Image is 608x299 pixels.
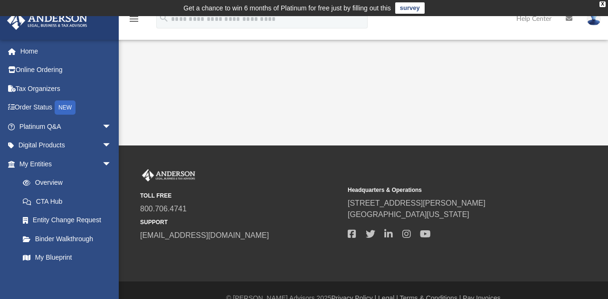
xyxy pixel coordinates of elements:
[7,136,126,155] a: Digital Productsarrow_drop_down
[102,136,121,155] span: arrow_drop_down
[13,248,121,267] a: My Blueprint
[128,18,140,25] a: menu
[4,11,90,30] img: Anderson Advisors Platinum Portal
[140,169,197,181] img: Anderson Advisors Platinum Portal
[7,79,126,98] a: Tax Organizers
[13,173,126,192] a: Overview
[13,229,126,248] a: Binder Walkthrough
[599,1,606,7] div: close
[7,98,126,118] a: Order StatusNEW
[102,154,121,174] span: arrow_drop_down
[587,12,601,26] img: User Pic
[7,42,126,61] a: Home
[348,186,549,194] small: Headquarters & Operations
[348,199,485,207] a: [STREET_ADDRESS][PERSON_NAME]
[140,218,341,227] small: SUPPORT
[140,205,187,213] a: 800.706.4741
[128,13,140,25] i: menu
[13,192,126,211] a: CTA Hub
[55,100,76,115] div: NEW
[183,2,391,14] div: Get a chance to win 6 months of Platinum for free just by filling out this
[7,61,126,80] a: Online Ordering
[7,154,126,173] a: My Entitiesarrow_drop_down
[140,231,269,239] a: [EMAIL_ADDRESS][DOMAIN_NAME]
[395,2,425,14] a: survey
[13,211,126,230] a: Entity Change Request
[348,210,469,218] a: [GEOGRAPHIC_DATA][US_STATE]
[13,267,126,286] a: Tax Due Dates
[7,117,126,136] a: Platinum Q&Aarrow_drop_down
[102,117,121,136] span: arrow_drop_down
[159,13,169,23] i: search
[140,191,341,200] small: TOLL FREE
